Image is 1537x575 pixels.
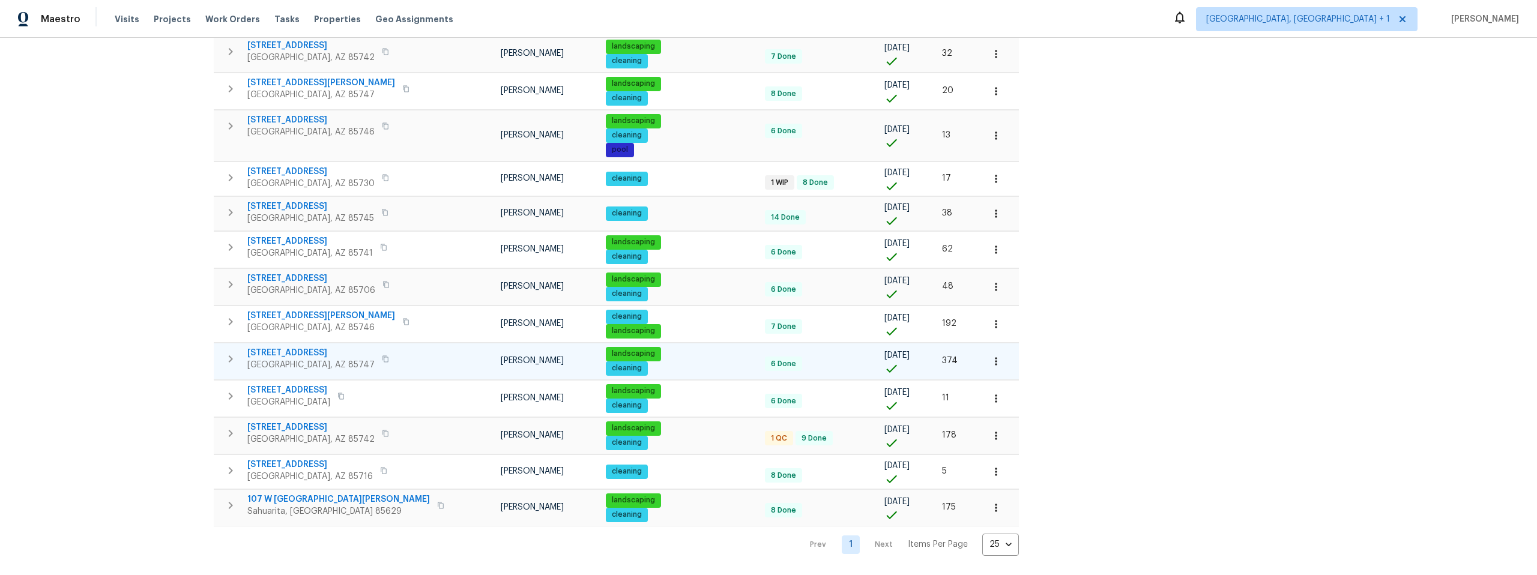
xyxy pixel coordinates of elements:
span: landscaping [607,79,660,89]
span: Visits [115,13,139,25]
span: [DATE] [884,44,910,52]
span: [PERSON_NAME] [501,86,564,95]
span: 175 [942,503,956,511]
nav: Pagination Navigation [799,534,1019,556]
span: [STREET_ADDRESS] [247,459,373,471]
span: 14 Done [766,212,805,223]
span: [DATE] [884,125,910,134]
span: 107 W [GEOGRAPHIC_DATA][PERSON_NAME] [247,493,430,505]
span: 9 Done [797,433,832,444]
span: [STREET_ADDRESS] [247,421,375,433]
div: 25 [982,529,1019,560]
span: [GEOGRAPHIC_DATA] [247,396,330,408]
span: [PERSON_NAME] [501,503,564,511]
span: 7 Done [766,322,801,332]
span: 8 Done [766,89,801,99]
span: cleaning [607,289,647,299]
span: [DATE] [884,498,910,506]
span: 8 Done [766,505,801,516]
span: cleaning [607,93,647,103]
span: [DATE] [884,81,910,89]
span: 13 [942,131,950,139]
span: cleaning [607,56,647,66]
span: [DATE] [884,462,910,470]
span: [GEOGRAPHIC_DATA], AZ 85716 [247,471,373,483]
span: 178 [942,431,956,439]
span: landscaping [607,386,660,396]
span: [GEOGRAPHIC_DATA], AZ 85742 [247,433,375,445]
span: landscaping [607,237,660,247]
span: [PERSON_NAME] [501,209,564,217]
span: [GEOGRAPHIC_DATA], AZ 85730 [247,178,375,190]
span: [DATE] [884,169,910,177]
span: cleaning [607,173,647,184]
span: 6 Done [766,396,801,406]
span: landscaping [607,423,660,433]
span: 374 [942,357,958,365]
span: [PERSON_NAME] [501,357,564,365]
span: [PERSON_NAME] [501,319,564,328]
span: [STREET_ADDRESS] [247,114,375,126]
span: [DATE] [884,426,910,434]
span: 62 [942,245,953,253]
span: landscaping [607,495,660,505]
span: cleaning [607,312,647,322]
span: 6 Done [766,284,801,295]
span: Projects [154,13,191,25]
span: Properties [314,13,361,25]
span: 1 QC [766,433,792,444]
span: [STREET_ADDRESS] [247,384,330,396]
span: cleaning [607,438,647,448]
span: landscaping [607,349,660,359]
span: [GEOGRAPHIC_DATA], AZ 85741 [247,247,373,259]
span: [GEOGRAPHIC_DATA], AZ 85746 [247,322,395,334]
span: 192 [942,319,956,328]
a: Goto page 1 [842,535,860,554]
span: [GEOGRAPHIC_DATA], AZ 85745 [247,212,374,224]
span: cleaning [607,510,647,520]
span: [DATE] [884,203,910,212]
span: [PERSON_NAME] [501,431,564,439]
span: [PERSON_NAME] [1446,13,1519,25]
span: Maestro [41,13,80,25]
span: [DATE] [884,388,910,397]
span: Work Orders [205,13,260,25]
span: 11 [942,394,949,402]
span: 8 Done [798,178,833,188]
span: landscaping [607,326,660,336]
span: [PERSON_NAME] [501,174,564,182]
span: cleaning [607,363,647,373]
span: [DATE] [884,239,910,248]
span: landscaping [607,274,660,284]
span: [PERSON_NAME] [501,131,564,139]
span: [DATE] [884,277,910,285]
span: [PERSON_NAME] [501,282,564,291]
span: 6 Done [766,126,801,136]
span: landscaping [607,41,660,52]
span: cleaning [607,251,647,262]
span: landscaping [607,116,660,126]
span: [GEOGRAPHIC_DATA], AZ 85747 [247,89,395,101]
span: cleaning [607,466,647,477]
span: [PERSON_NAME] [501,467,564,475]
span: 17 [942,174,951,182]
span: [STREET_ADDRESS] [247,347,375,359]
span: cleaning [607,130,647,140]
span: [STREET_ADDRESS] [247,200,374,212]
span: 48 [942,282,953,291]
span: 6 Done [766,359,801,369]
span: 7 Done [766,52,801,62]
span: [GEOGRAPHIC_DATA], [GEOGRAPHIC_DATA] + 1 [1206,13,1390,25]
span: 38 [942,209,952,217]
span: [STREET_ADDRESS] [247,166,375,178]
span: [STREET_ADDRESS] [247,40,375,52]
span: Sahuarita, [GEOGRAPHIC_DATA] 85629 [247,505,430,517]
span: [DATE] [884,351,910,360]
span: cleaning [607,208,647,218]
span: [GEOGRAPHIC_DATA], AZ 85706 [247,284,375,297]
span: [GEOGRAPHIC_DATA], AZ 85742 [247,52,375,64]
span: pool [607,145,633,155]
span: [STREET_ADDRESS] [247,235,373,247]
span: [GEOGRAPHIC_DATA], AZ 85746 [247,126,375,138]
span: 1 WIP [766,178,793,188]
